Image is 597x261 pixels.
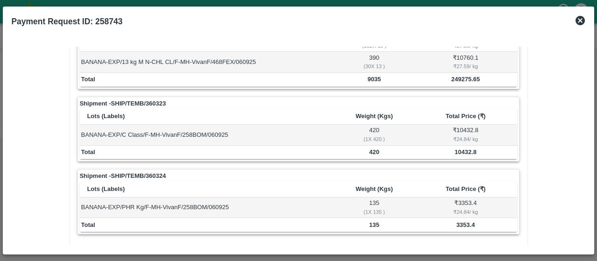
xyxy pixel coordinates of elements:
[81,76,95,83] b: Total
[372,246,520,259] h6: ₹ 0
[456,221,475,228] b: 3353.4
[336,135,412,143] div: ( 1 X 420 )
[445,185,486,192] b: Total Price (₹)
[336,208,412,216] div: ( 1 X 135 )
[368,76,381,83] b: 9035
[335,198,414,218] td: 135
[414,198,517,218] td: ₹ 3353.4
[355,185,393,192] b: Weight (Kgs)
[81,221,95,228] b: Total
[415,62,516,71] div: ₹ 27.59 / kg
[414,52,517,72] td: ₹ 10760.1
[80,171,166,181] strong: Shipment - SHIP/TEMB/360324
[445,113,486,120] b: Total Price (₹)
[336,62,412,71] div: ( 30 X 13 )
[80,99,166,108] strong: Shipment - SHIP/TEMB/360323
[335,125,414,145] td: 420
[369,148,380,155] b: 420
[415,135,516,143] div: ₹ 24.84 / kg
[87,113,125,120] b: Lots (Labels)
[415,208,516,216] div: ₹ 24.84 / kg
[80,125,335,145] td: BANANA-EXP/C Class/F-MH-VivanF/258BOM/060925
[414,125,517,145] td: ₹ 10432.8
[11,17,122,26] b: Payment Request ID: 258743
[80,198,335,218] td: BANANA-EXP/PHR Kg/F-MH-VivanF/258BOM/060925
[81,148,95,155] b: Total
[80,52,335,72] td: BANANA-EXP/13 kg M N-CHL CL/F-MH-VivanF/468FEX/060925
[77,246,372,256] p: Crate Incentive
[335,52,414,72] td: 390
[455,148,477,155] b: 10432.8
[87,185,125,192] b: Lots (Labels)
[355,113,393,120] b: Weight (Kgs)
[451,76,480,83] b: 249275.65
[369,221,380,228] b: 135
